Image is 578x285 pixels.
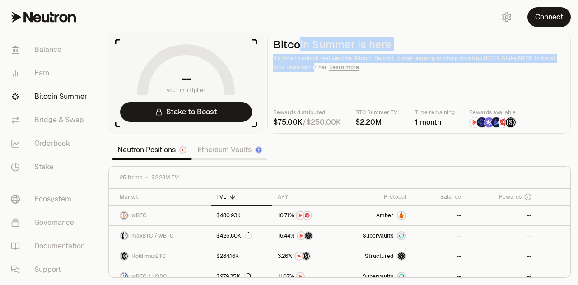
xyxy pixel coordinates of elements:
[121,273,124,280] img: wBTC Logo
[340,206,412,225] a: AmberAmber
[477,117,487,127] img: EtherFi Points
[216,252,239,260] div: $284.16K
[411,206,466,225] a: --
[167,86,206,95] span: your multiplier
[4,258,98,281] a: Support
[272,206,340,225] a: NTRNMars Fragments
[272,246,340,266] a: NTRNStructured Points
[120,193,205,201] div: Market
[303,252,310,260] img: Structured Points
[297,212,304,219] img: NTRN
[329,64,359,71] a: Learn more
[109,246,211,266] a: maxBTC LogoHold maxBTC
[278,272,334,281] button: NTRN
[120,174,142,181] span: 25 items
[273,54,565,72] p: It's time to unlock real yield for Bitcoin. Deposit to start earning and help boostrap BTCFi. Sta...
[4,234,98,258] a: Documentation
[112,141,192,159] a: Neutron Positions
[211,246,272,266] a: $284.16K
[216,193,267,201] div: TVL
[278,231,334,240] button: NTRNStructured Points
[273,38,565,51] h2: Bitcoin Summer is here
[4,132,98,155] a: Orderbook
[305,232,312,239] img: Structured Points
[278,252,334,261] button: NTRNStructured Points
[304,212,311,219] img: Mars Fragments
[125,273,128,280] img: USDC Logo
[216,273,251,280] div: $279.35K
[273,117,341,128] div: /
[365,252,393,260] span: Structured
[411,226,466,246] a: --
[345,193,406,201] div: Protocol
[192,141,268,159] a: Ethereum Vaults
[4,155,98,179] a: Stake
[272,226,340,246] a: NTRNStructured Points
[4,85,98,108] a: Bitcoin Summer
[499,193,522,201] span: Rewards
[125,232,128,239] img: wBTC Logo
[109,226,211,246] a: maxBTC LogowBTC LogomaxBTC / wBTC
[131,212,147,219] span: wBTC
[4,187,98,211] a: Ecosystem
[120,102,252,122] a: Stake to Boost
[466,226,537,246] a: --
[398,273,405,280] img: Supervaults
[273,108,341,117] p: Rewards distributed
[151,174,182,181] span: $2.28M TVL
[121,212,128,219] img: wBTC Logo
[4,38,98,61] a: Balance
[466,246,537,266] a: --
[121,232,124,239] img: maxBTC Logo
[415,117,455,128] div: 1 month
[121,252,128,260] img: maxBTC Logo
[298,232,305,239] img: NTRN
[355,108,401,117] p: BTC Summer TVL
[466,206,537,225] a: --
[411,246,466,266] a: --
[363,273,393,280] span: Supervaults
[398,232,405,239] img: Supervaults
[484,117,494,127] img: Solv Points
[211,206,272,225] a: $480.93K
[131,252,166,260] span: Hold maxBTC
[216,212,241,219] div: $480.93K
[295,252,303,260] img: NTRN
[211,226,272,246] a: $425.60K
[131,273,167,280] span: wBTC / USDC
[4,211,98,234] a: Governance
[506,117,516,127] img: Structured Points
[470,117,480,127] img: NTRN
[491,117,501,127] img: Bedrock Diamonds
[181,71,191,86] h1: --
[363,232,393,239] span: Supervaults
[216,232,252,239] div: $425.60K
[415,108,455,117] p: Time remaining
[527,7,571,27] button: Connect
[340,226,412,246] a: SupervaultsSupervaults
[376,212,393,219] span: Amber
[131,232,174,239] span: maxBTC / wBTC
[109,206,211,225] a: wBTC LogowBTC
[340,246,412,266] a: StructuredmaxBTC
[4,108,98,132] a: Bridge & Swap
[398,252,405,260] img: maxBTC
[398,212,405,219] img: Amber
[278,211,334,220] button: NTRNMars Fragments
[256,147,261,153] img: Ethereum Logo
[4,61,98,85] a: Earn
[278,193,334,201] div: APY
[499,117,508,127] img: Mars Fragments
[469,108,516,117] p: Rewards available
[180,147,186,153] img: Neutron Logo
[297,273,304,280] img: NTRN
[417,193,461,201] div: Balance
